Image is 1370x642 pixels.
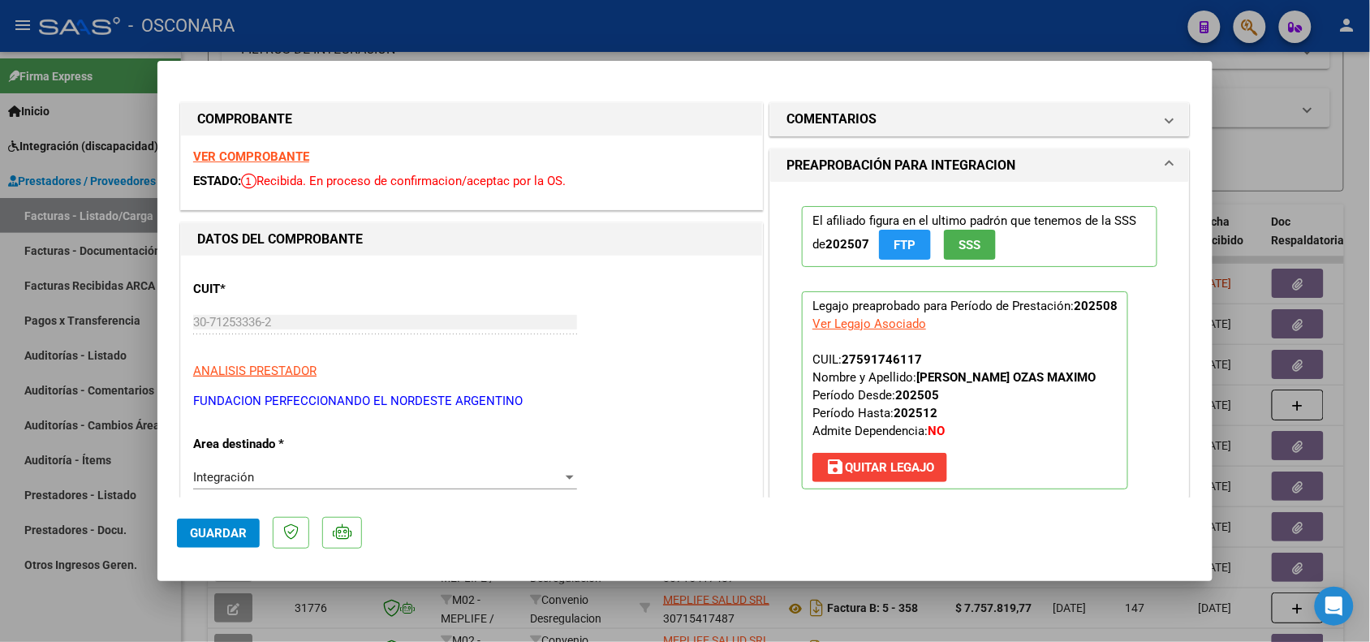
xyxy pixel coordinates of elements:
div: Ver Legajo Asociado [812,315,926,333]
strong: 202505 [895,388,939,403]
mat-icon: save [825,457,845,476]
a: VER COMPROBANTE [193,149,309,164]
button: SSS [944,230,996,260]
mat-expansion-panel-header: COMENTARIOS [770,103,1189,136]
p: Area destinado * [193,435,360,454]
span: ANALISIS PRESTADOR [193,364,317,378]
span: FTP [894,238,916,252]
p: CUIT [193,280,360,299]
span: Integración [193,470,254,485]
strong: COMPROBANTE [197,111,292,127]
strong: NO [928,424,945,438]
span: Recibida. En proceso de confirmacion/aceptac por la OS. [241,174,566,188]
strong: 202508 [1074,299,1118,313]
button: FTP [879,230,931,260]
h1: COMENTARIOS [786,110,877,129]
button: Guardar [177,519,260,548]
p: FUNDACION PERFECCIONANDO EL NORDESTE ARGENTINO [193,392,750,411]
span: CUIL: Nombre y Apellido: Período Desde: Período Hasta: Admite Dependencia: [812,352,1096,438]
strong: DATOS DEL COMPROBANTE [197,231,363,247]
strong: 202507 [825,237,869,252]
div: 27591746117 [842,351,922,368]
div: Open Intercom Messenger [1315,587,1354,626]
span: ESTADO: [193,174,241,188]
strong: 202512 [894,406,937,420]
p: El afiliado figura en el ultimo padrón que tenemos de la SSS de [802,206,1157,267]
mat-expansion-panel-header: PREAPROBACIÓN PARA INTEGRACION [770,149,1189,182]
h1: PREAPROBACIÓN PARA INTEGRACION [786,156,1015,175]
span: Guardar [190,526,247,541]
span: Quitar Legajo [825,460,934,475]
div: PREAPROBACIÓN PARA INTEGRACION [770,182,1189,527]
p: Legajo preaprobado para Período de Prestación: [802,291,1128,489]
strong: [PERSON_NAME] OZAS MAXIMO [916,370,1096,385]
button: Quitar Legajo [812,453,947,482]
span: SSS [959,238,981,252]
